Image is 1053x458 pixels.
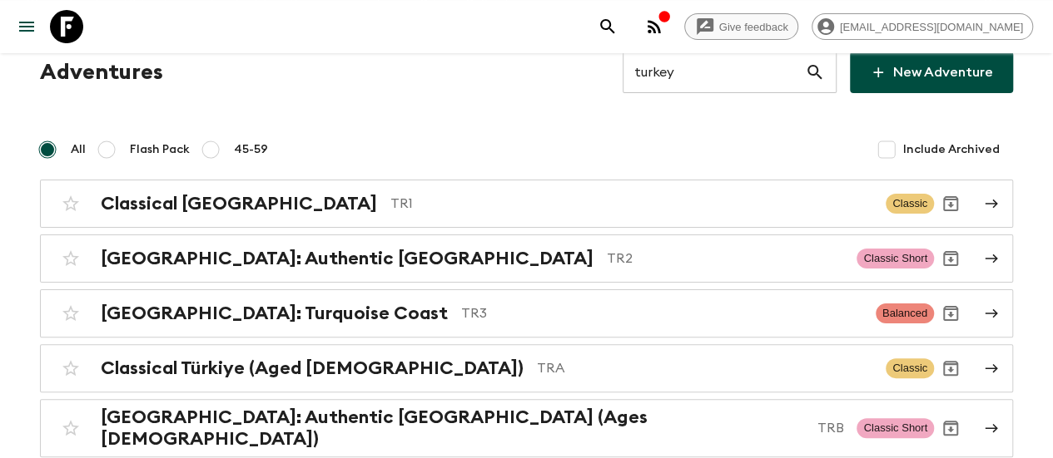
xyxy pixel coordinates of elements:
[886,194,934,214] span: Classic
[623,49,805,96] input: e.g. AR1, Argentina
[812,13,1033,40] div: [EMAIL_ADDRESS][DOMAIN_NAME]
[40,56,163,89] h1: Adventures
[101,303,448,324] h2: [GEOGRAPHIC_DATA]: Turquoise Coast
[591,10,624,43] button: search adventures
[40,180,1013,228] a: Classical [GEOGRAPHIC_DATA]TR1ClassicArchive
[886,358,934,378] span: Classic
[934,242,967,275] button: Archive
[40,399,1013,457] a: [GEOGRAPHIC_DATA]: Authentic [GEOGRAPHIC_DATA] (Ages [DEMOGRAPHIC_DATA])TRBClassic ShortArchive
[10,10,43,43] button: menu
[710,21,797,33] span: Give feedback
[101,357,524,379] h2: Classical Türkiye (Aged [DEMOGRAPHIC_DATA])
[40,344,1013,392] a: Classical Türkiye (Aged [DEMOGRAPHIC_DATA])TRAClassicArchive
[934,297,967,330] button: Archive
[934,411,967,445] button: Archive
[461,303,862,323] p: TR3
[390,194,872,214] p: TR1
[234,141,268,158] span: 45-59
[876,303,934,323] span: Balanced
[130,141,190,158] span: Flash Pack
[607,249,843,268] p: TR2
[934,352,967,385] button: Archive
[71,141,86,158] span: All
[857,249,934,268] span: Classic Short
[101,248,594,269] h2: [GEOGRAPHIC_DATA]: Authentic [GEOGRAPHIC_DATA]
[934,187,967,220] button: Archive
[831,21,1032,33] span: [EMAIL_ADDRESS][DOMAIN_NAME]
[101,406,803,450] h2: [GEOGRAPHIC_DATA]: Authentic [GEOGRAPHIC_DATA] (Ages [DEMOGRAPHIC_DATA])
[903,141,1000,158] span: Include Archived
[857,418,934,438] span: Classic Short
[101,193,377,214] h2: Classical [GEOGRAPHIC_DATA]
[850,52,1013,93] a: New Adventure
[40,289,1013,337] a: [GEOGRAPHIC_DATA]: Turquoise CoastTR3BalancedArchive
[817,418,843,438] p: TRB
[537,358,872,378] p: TRA
[40,234,1013,283] a: [GEOGRAPHIC_DATA]: Authentic [GEOGRAPHIC_DATA]TR2Classic ShortArchive
[684,13,798,40] a: Give feedback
